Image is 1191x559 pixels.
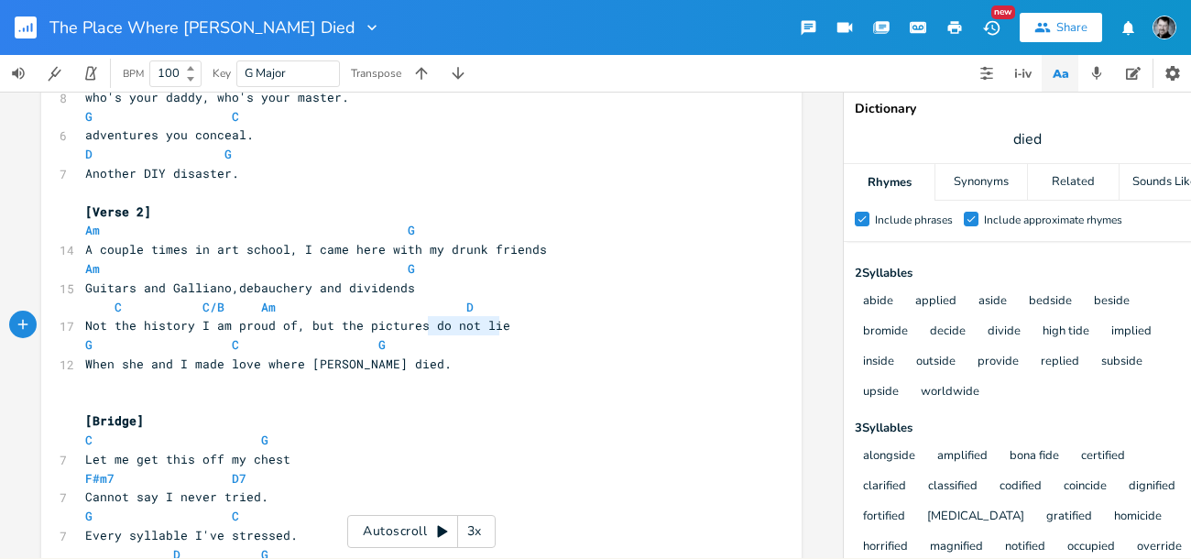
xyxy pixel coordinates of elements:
[984,214,1122,225] div: Include approximate rhymes
[85,89,349,105] span: who's your daddy, who's your master.
[85,317,510,334] span: Not the history I am proud of, but the pictures do not lie
[863,540,908,555] button: horrified
[85,356,452,372] span: When she and I made love where [PERSON_NAME] died.
[1028,164,1119,201] div: Related
[85,108,93,125] span: G
[351,68,401,79] div: Transpose
[1067,540,1115,555] button: occupied
[85,470,115,487] span: F#m7
[930,324,966,340] button: decide
[458,515,491,548] div: 3x
[85,508,93,524] span: G
[49,19,355,36] span: The Place Where [PERSON_NAME] Died
[85,222,100,238] span: Am
[232,336,239,353] span: C
[1081,449,1125,465] button: certified
[928,479,978,495] button: classified
[863,324,908,340] button: bromide
[863,510,905,525] button: fortified
[1101,355,1142,370] button: subside
[863,355,894,370] button: inside
[930,540,983,555] button: magnified
[1129,479,1175,495] button: dignified
[85,279,415,296] span: Guitars and Galliano,debauchery and dividends
[232,508,239,524] span: C
[85,451,290,467] span: Let me get this off my chest
[875,214,953,225] div: Include phrases
[232,108,239,125] span: C
[921,385,979,400] button: worldwide
[466,299,474,315] span: D
[1013,129,1042,150] span: died
[85,203,151,220] span: [Verse 2]
[1056,19,1087,36] div: Share
[863,385,899,400] button: upside
[1111,324,1152,340] button: implied
[1137,540,1182,555] button: override
[863,294,893,310] button: abide
[85,412,144,429] span: [Bridge]
[85,432,93,448] span: C
[978,355,1019,370] button: provide
[1005,540,1045,555] button: notified
[85,126,254,143] span: adventures you conceal.
[378,336,386,353] span: G
[1046,510,1092,525] button: gratified
[261,299,276,315] span: Am
[863,479,906,495] button: clarified
[408,222,415,238] span: G
[85,241,547,258] span: A couple times in art school, I came here with my drunk friends
[916,355,956,370] button: outside
[915,294,956,310] button: applied
[988,324,1021,340] button: divide
[85,336,93,353] span: G
[1114,510,1162,525] button: homicide
[973,11,1010,44] button: New
[85,260,100,277] span: Am
[991,5,1015,19] div: New
[1153,16,1176,39] img: Timothy James
[85,488,268,505] span: Cannot say I never tried.
[232,470,246,487] span: D7
[1043,324,1089,340] button: high tide
[1029,294,1072,310] button: bedside
[85,527,298,543] span: Every syllable I've stressed.
[224,146,232,162] span: G
[1020,13,1102,42] button: Share
[1064,479,1107,495] button: coincide
[202,299,224,315] span: C/B
[1094,294,1130,310] button: beside
[1010,449,1059,465] button: bona fide
[115,299,122,315] span: C
[408,260,415,277] span: G
[245,65,286,82] span: G Major
[347,515,496,548] div: Autoscroll
[937,449,988,465] button: amplified
[863,449,915,465] button: alongside
[123,69,144,79] div: BPM
[213,68,231,79] div: Key
[1041,355,1079,370] button: replied
[844,164,934,201] div: Rhymes
[85,146,93,162] span: D
[935,164,1026,201] div: Synonyms
[978,294,1007,310] button: aside
[85,165,239,181] span: Another DIY disaster.
[927,510,1024,525] button: [MEDICAL_DATA]
[261,432,268,448] span: G
[1000,479,1042,495] button: codified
